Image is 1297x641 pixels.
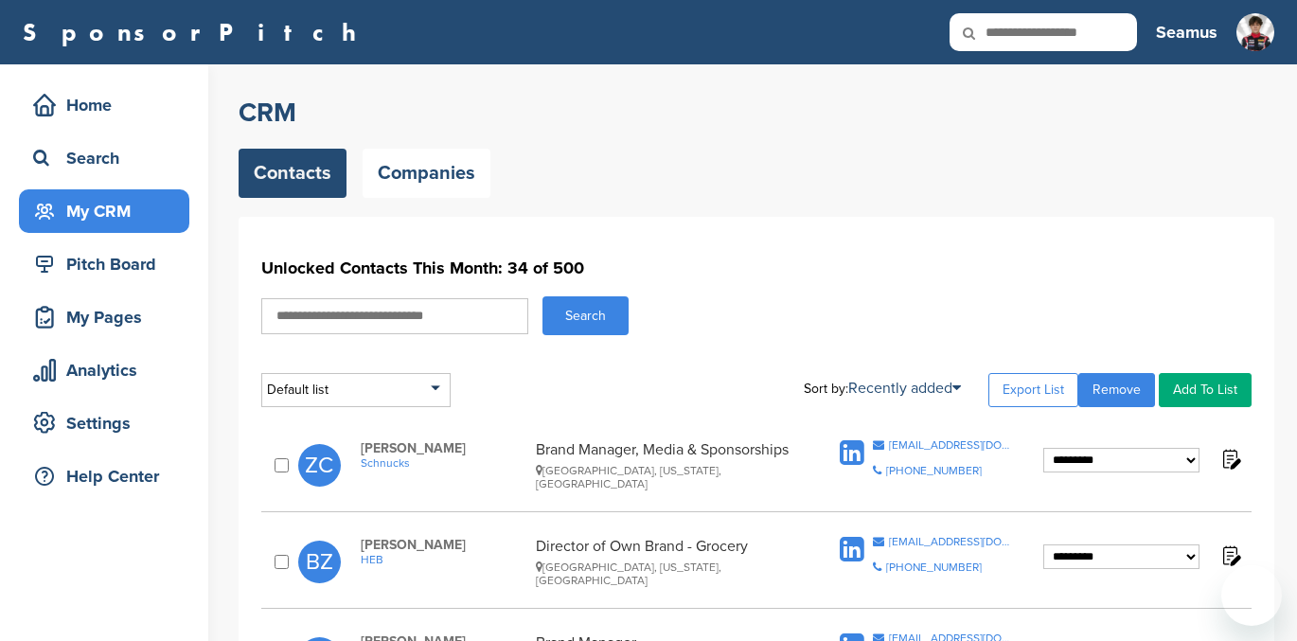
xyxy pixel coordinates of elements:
[361,440,526,456] span: [PERSON_NAME]
[848,379,961,398] a: Recently added
[28,88,189,122] div: Home
[28,300,189,334] div: My Pages
[889,536,1015,547] div: [EMAIL_ADDRESS][DOMAIN_NAME]
[298,444,341,487] span: ZC
[28,406,189,440] div: Settings
[28,353,189,387] div: Analytics
[1078,373,1155,407] a: Remove
[19,348,189,392] a: Analytics
[361,537,526,553] span: [PERSON_NAME]
[19,242,189,286] a: Pitch Board
[19,401,189,445] a: Settings
[536,440,797,490] div: Brand Manager, Media & Sponsorships
[536,464,797,490] div: [GEOGRAPHIC_DATA], [US_STATE], [GEOGRAPHIC_DATA]
[28,459,189,493] div: Help Center
[1156,19,1217,45] h3: Seamus
[261,373,451,407] div: Default list
[361,456,526,470] a: Schnucks
[261,251,1252,285] h1: Unlocked Contacts This Month: 34 of 500
[1236,13,1274,51] img: Seamus pic
[19,83,189,127] a: Home
[28,247,189,281] div: Pitch Board
[536,537,797,587] div: Director of Own Brand - Grocery
[1221,565,1282,626] iframe: Button to launch messaging window
[28,194,189,228] div: My CRM
[19,454,189,498] a: Help Center
[1156,11,1217,53] a: Seamus
[536,561,797,587] div: [GEOGRAPHIC_DATA], [US_STATE], [GEOGRAPHIC_DATA]
[804,381,961,396] div: Sort by:
[886,465,982,476] div: [PHONE_NUMBER]
[988,373,1078,407] a: Export List
[23,20,368,45] a: SponsorPitch
[298,541,341,583] span: BZ
[28,141,189,175] div: Search
[239,149,346,198] a: Contacts
[1218,447,1242,471] img: Notes
[889,439,1015,451] div: [EMAIL_ADDRESS][DOMAIN_NAME]
[363,149,490,198] a: Companies
[361,553,526,566] a: HEB
[19,295,189,339] a: My Pages
[239,96,1274,130] h2: CRM
[542,296,629,335] button: Search
[886,561,982,573] div: [PHONE_NUMBER]
[1218,543,1242,567] img: Notes
[19,136,189,180] a: Search
[1159,373,1252,407] a: Add To List
[19,189,189,233] a: My CRM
